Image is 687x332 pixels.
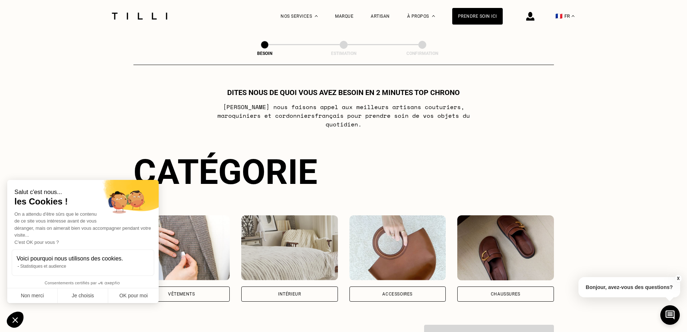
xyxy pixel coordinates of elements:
div: Accessoires [382,292,413,296]
img: Chaussures [457,215,554,280]
a: Artisan [371,14,390,19]
img: Accessoires [349,215,446,280]
div: Intérieur [278,292,301,296]
img: Menu déroulant [315,15,318,17]
div: Vêtements [168,292,195,296]
p: [PERSON_NAME] nous faisons appel aux meilleurs artisans couturiers , maroquiniers et cordonniers ... [201,103,486,129]
span: 🇫🇷 [555,13,563,20]
img: Vêtements [133,215,230,280]
img: menu déroulant [572,15,574,17]
a: Marque [335,14,353,19]
img: Menu déroulant à propos [432,15,435,17]
img: icône connexion [526,12,534,21]
a: Prendre soin ici [452,8,503,25]
div: Confirmation [386,51,458,56]
img: Logo du service de couturière Tilli [109,13,170,20]
p: Bonjour, avez-vous des questions? [578,277,680,297]
h1: Dites nous de quoi vous avez besoin en 2 minutes top chrono [227,88,460,97]
button: X [674,275,682,283]
div: Chaussures [491,292,520,296]
div: Estimation [308,51,380,56]
img: Intérieur [241,215,338,280]
div: Catégorie [133,152,554,192]
div: Besoin [229,51,301,56]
